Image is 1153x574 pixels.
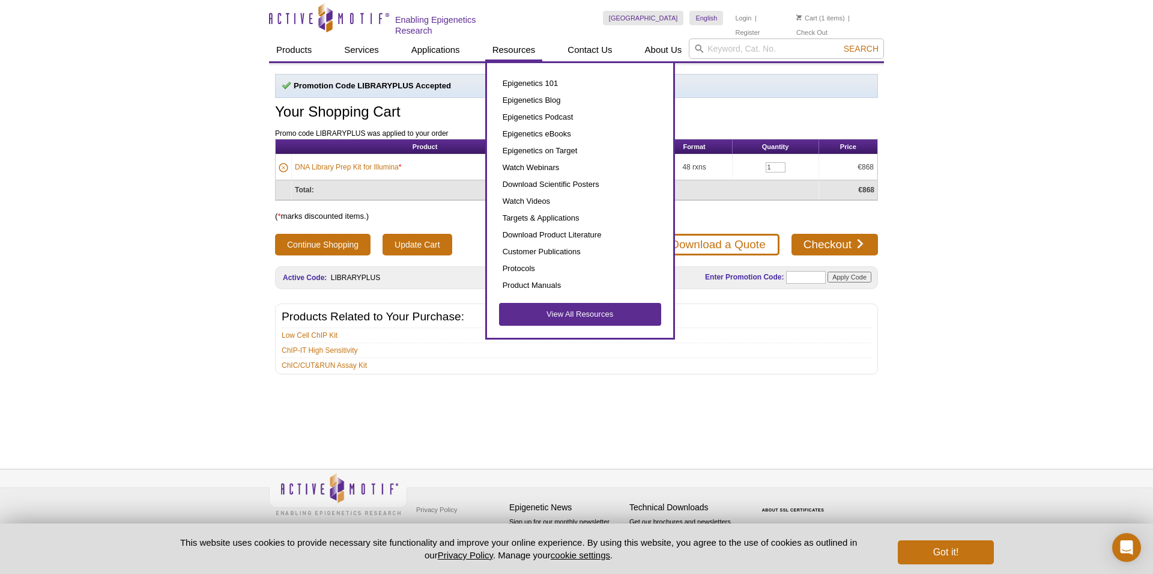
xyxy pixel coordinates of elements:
a: Resources [485,38,543,61]
a: Download a Quote [657,234,779,255]
table: Click to Verify - This site chose Symantec SSL for secure e-commerce and confidential communicati... [749,490,840,517]
a: Epigenetics Blog [499,92,661,109]
p: Sign up for our monthly newsletter highlighting recent publications in the field of epigenetics. [509,517,623,558]
strong: Total: [295,186,314,194]
a: Epigenetics on Target [499,142,661,159]
a: Privacy Policy [438,550,493,560]
button: Search [840,43,882,54]
img: Active Motif, [269,469,407,518]
p: Promotion Code LIBRARYPLUS Accepted [282,81,871,91]
a: Protocols [499,260,661,277]
a: Product Manuals [499,277,661,294]
span: Format [683,143,705,150]
input: Apply Code [828,272,871,282]
a: Services [337,38,386,61]
a: Register [735,28,760,37]
a: Terms & Conditions [413,519,476,537]
a: ABOUT SSL CERTIFICATES [762,508,825,512]
input: Update Cart [383,234,452,255]
a: Products [269,38,319,61]
a: Cart [796,14,817,22]
div: Promo code LIBRARYPLUS was applied to your order [275,128,878,139]
a: Epigenetics 101 [499,75,661,92]
a: Checkout [791,234,878,255]
li: | [755,11,757,25]
a: Targets & Applications [499,210,661,227]
button: Got it! [898,540,994,564]
a: Login [735,14,751,22]
p: ( marks discounted items.) [275,211,878,222]
input: Keyword, Cat. No. [689,38,884,59]
a: Contact Us [560,38,619,61]
label: Enter Promotion Code: [704,273,784,281]
li: | [848,11,850,25]
a: ChIC/CUT&RUN Assay Kit [282,360,367,371]
div: Open Intercom Messenger [1112,533,1141,562]
p: Get our brochures and newsletters, or request them by mail. [629,517,743,548]
span: Quantity [762,143,789,150]
li: LIBRARYPLUS [331,273,382,282]
h2: Enabling Epigenetics Research [395,14,515,36]
a: Applications [404,38,467,61]
li: (1 items) [796,11,845,25]
a: ChIP-IT High Sensitivity [282,345,358,356]
a: Low Cell ChIP Kit [282,330,337,341]
a: Check Out [796,28,828,37]
a: Download Scientific Posters [499,176,661,193]
a: Epigenetics Podcast [499,109,661,126]
span: Price [840,143,856,150]
img: Your Cart [796,14,802,20]
a: Epigenetics eBooks [499,126,661,142]
h4: Technical Downloads [629,502,743,513]
a: Privacy Policy [413,501,460,519]
h2: Products Related to Your Purchase: [282,311,871,322]
a: Customer Publications [499,243,661,260]
label: Active Code: [282,273,327,282]
a: DNA Library Prep Kit for Illumina [295,162,399,173]
span: Product [413,143,438,150]
a: View All Resources [499,303,661,326]
button: Continue Shopping [275,234,371,255]
h1: Your Shopping Cart [275,104,878,121]
a: English [689,11,723,25]
p: This website uses cookies to provide necessary site functionality and improve your online experie... [159,536,878,561]
a: [GEOGRAPHIC_DATA] [603,11,684,25]
td: 48 rxns [657,154,733,180]
strong: €868 [858,186,874,194]
a: Watch Webinars [499,159,661,176]
a: Watch Videos [499,193,661,210]
a: Download Product Literature [499,227,661,243]
td: €868 [819,154,877,180]
h4: Epigenetic News [509,502,623,513]
button: cookie settings [551,550,610,560]
span: Search [844,44,879,53]
a: About Us [638,38,689,61]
